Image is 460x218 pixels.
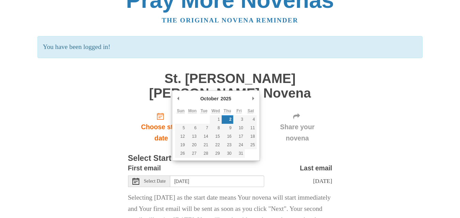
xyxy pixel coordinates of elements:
[210,141,221,149] button: 22
[201,108,207,113] abbr: Tuesday
[233,132,245,141] button: 17
[263,107,332,148] div: Click "Next" to confirm your start date first.
[128,154,332,163] h3: Select Start Date
[222,124,233,132] button: 9
[250,94,257,104] button: Next Month
[313,178,332,184] span: [DATE]
[175,94,182,104] button: Previous Month
[128,163,161,174] label: First email
[198,132,210,141] button: 14
[248,108,254,113] abbr: Saturday
[187,124,198,132] button: 6
[162,17,298,24] a: The original novena reminder
[144,179,166,184] span: Select Date
[222,132,233,141] button: 16
[236,108,241,113] abbr: Friday
[198,141,210,149] button: 21
[210,132,221,141] button: 15
[233,141,245,149] button: 24
[177,108,185,113] abbr: Sunday
[187,132,198,141] button: 13
[269,121,326,144] span: Share your novena
[222,141,233,149] button: 23
[220,94,232,104] div: 2025
[222,115,233,124] button: 2
[128,71,332,100] h1: St. [PERSON_NAME] [PERSON_NAME] Novena
[233,124,245,132] button: 10
[170,175,264,187] input: Use the arrow keys to pick a date
[135,121,188,144] span: Choose start date
[233,115,245,124] button: 3
[128,107,195,148] a: Choose start date
[187,141,198,149] button: 20
[210,124,221,132] button: 8
[175,132,187,141] button: 12
[37,36,423,58] p: You have been logged in!
[245,115,256,124] button: 4
[175,141,187,149] button: 19
[175,149,187,158] button: 26
[211,108,220,113] abbr: Wednesday
[245,132,256,141] button: 18
[188,108,197,113] abbr: Monday
[222,149,233,158] button: 30
[187,149,198,158] button: 27
[224,108,231,113] abbr: Thursday
[210,149,221,158] button: 29
[245,124,256,132] button: 11
[210,115,221,124] button: 1
[245,141,256,149] button: 25
[175,124,187,132] button: 5
[233,149,245,158] button: 31
[198,124,210,132] button: 7
[300,163,332,174] label: Last email
[198,149,210,158] button: 28
[199,94,220,104] div: October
